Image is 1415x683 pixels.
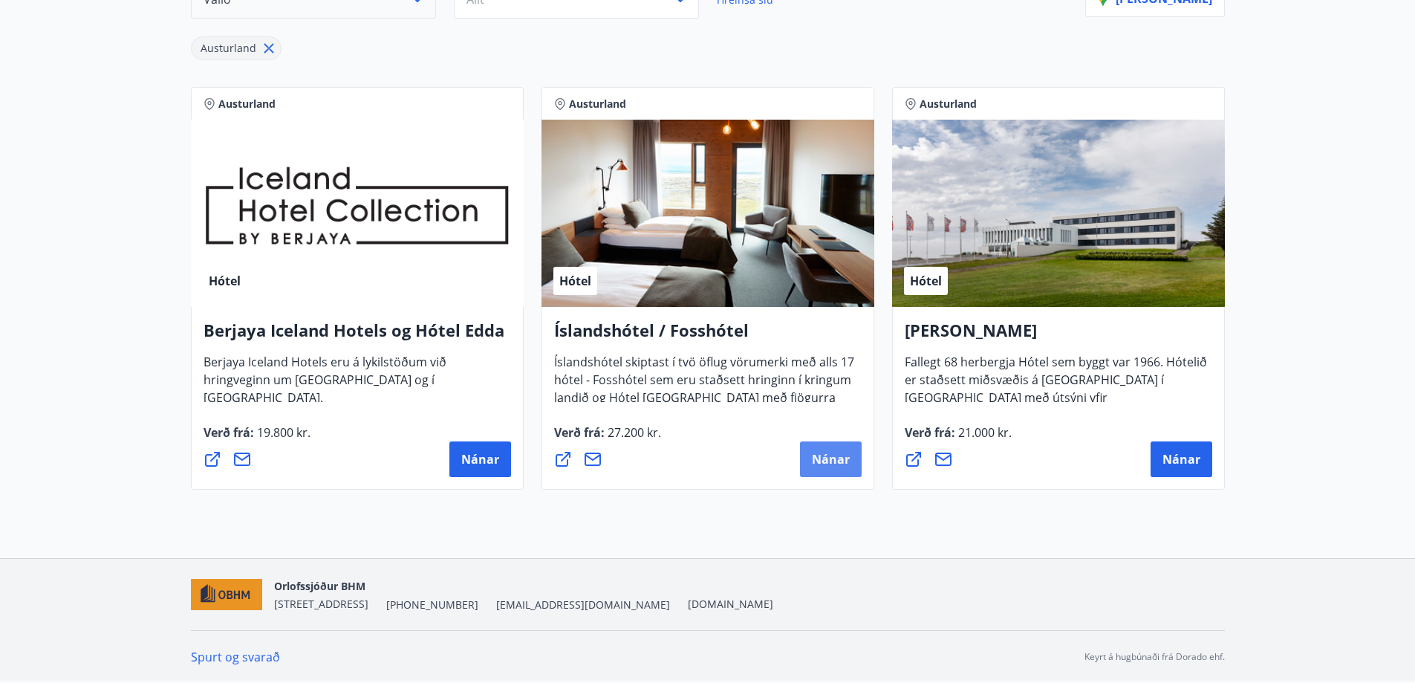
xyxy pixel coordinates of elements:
span: Verð frá : [204,424,310,453]
span: Austurland [920,97,977,111]
button: Nánar [800,441,862,477]
span: [PHONE_NUMBER] [386,598,478,612]
h4: Berjaya Iceland Hotels og Hótel Edda [204,319,511,353]
h4: [PERSON_NAME] [905,319,1212,353]
span: Nánar [1162,451,1200,467]
div: Austurland [191,36,282,60]
span: Orlofssjóður BHM [274,579,365,593]
span: [STREET_ADDRESS] [274,597,368,611]
span: Austurland [201,41,256,55]
span: 27.200 kr. [605,424,661,441]
span: 21.000 kr. [955,424,1012,441]
span: Verð frá : [905,424,1012,453]
span: Nánar [812,451,850,467]
button: Nánar [449,441,511,477]
span: Nánar [461,451,499,467]
span: Hótel [910,273,942,289]
span: Austurland [569,97,626,111]
span: Hótel [559,273,591,289]
a: Spurt og svarað [191,649,280,665]
span: Fallegt 68 herbergja Hótel sem byggt var 1966. Hótelið er staðsett miðsvæðis á [GEOGRAPHIC_DATA] ... [905,354,1207,436]
span: Verð frá : [554,424,661,453]
button: Nánar [1151,441,1212,477]
span: [EMAIL_ADDRESS][DOMAIN_NAME] [496,598,670,612]
p: Keyrt á hugbúnaði frá Dorado ehf. [1084,650,1225,664]
a: [DOMAIN_NAME] [688,597,773,611]
span: Hótel [209,273,241,289]
img: c7HIBRK87IHNqKbXD1qOiSZFdQtg2UzkX3TnRQ1O.png [191,579,263,611]
span: Austurland [218,97,276,111]
span: Íslandshótel skiptast í tvö öflug vörumerki með alls 17 hótel - Fosshótel sem eru staðsett hringi... [554,354,854,436]
h4: Íslandshótel / Fosshótel [554,319,862,353]
span: 19.800 kr. [254,424,310,441]
span: Berjaya Iceland Hotels eru á lykilstöðum við hringveginn um [GEOGRAPHIC_DATA] og í [GEOGRAPHIC_DA... [204,354,446,418]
